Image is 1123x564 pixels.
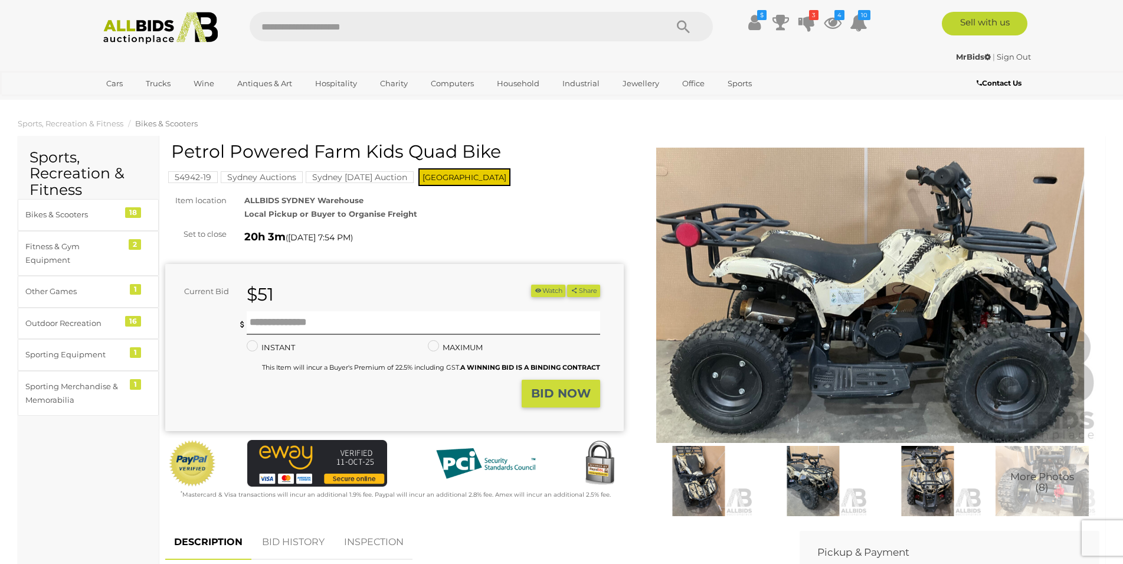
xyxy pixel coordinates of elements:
[156,227,235,241] div: Set to close
[531,285,565,297] button: Watch
[372,74,415,93] a: Charity
[221,172,303,182] a: Sydney Auctions
[522,380,600,407] button: BID NOW
[460,363,600,371] b: A WINNING BID IS A BINDING CONTRACT
[997,52,1031,61] a: Sign Out
[531,285,565,297] li: Watch this item
[247,283,274,305] strong: $51
[576,440,623,487] img: Secured by Rapid SSL
[186,74,222,93] a: Wine
[18,231,159,276] a: Fitness & Gym Equipment 2
[230,74,300,93] a: Antiques & Art
[798,12,816,33] a: 3
[25,348,123,361] div: Sporting Equipment
[988,446,1096,516] img: Petrol Powered Farm Kids Quad Bike
[25,240,123,268] div: Fitness & Gym Equipment
[171,142,621,161] h1: Petrol Powered Farm Kids Quad Bike
[244,195,364,205] strong: ALLBIDS SYDNEY Warehouse
[165,285,238,298] div: Current Bid
[757,10,767,20] i: $
[956,52,991,61] strong: MrBids
[138,74,178,93] a: Trucks
[286,233,353,242] span: ( )
[18,119,123,128] a: Sports, Recreation & Fitness
[942,12,1027,35] a: Sell with us
[125,207,141,218] div: 18
[156,194,235,207] div: Item location
[489,74,547,93] a: Household
[168,171,218,183] mark: 54942-19
[675,74,712,93] a: Office
[168,172,218,182] a: 54942-19
[18,276,159,307] a: Other Games 1
[125,316,141,327] div: 16
[262,363,600,371] small: This Item will incur a Buyer's Premium of 22.5% including GST.
[809,10,818,20] i: 3
[759,446,867,516] img: Petrol Powered Farm Kids Quad Bike
[567,285,600,297] button: Share
[873,446,982,516] img: Petrol Powered Farm Kids Quad Bike
[746,12,764,33] a: $
[25,317,123,330] div: Outdoor Recreation
[129,239,141,250] div: 2
[135,119,198,128] a: Bikes & Scooters
[988,446,1096,516] a: More Photos(8)
[99,74,130,93] a: Cars
[834,10,844,20] i: 4
[99,93,198,113] a: [GEOGRAPHIC_DATA]
[221,171,303,183] mark: Sydney Auctions
[644,446,753,516] img: Petrol Powered Farm Kids Quad Bike
[18,371,159,416] a: Sporting Merchandise & Memorabilia 1
[956,52,993,61] a: MrBids
[253,525,333,560] a: BID HISTORY
[18,339,159,370] a: Sporting Equipment 1
[18,199,159,230] a: Bikes & Scooters 18
[615,74,667,93] a: Jewellery
[858,10,870,20] i: 10
[18,308,159,339] a: Outdoor Recreation 16
[130,284,141,295] div: 1
[165,525,251,560] a: DESCRIPTION
[335,525,412,560] a: INSPECTION
[993,52,995,61] span: |
[244,209,417,219] strong: Local Pickup or Buyer to Organise Freight
[1010,471,1074,493] span: More Photos (8)
[306,172,414,182] a: Sydney [DATE] Auction
[168,440,217,487] img: Official PayPal Seal
[25,285,123,298] div: Other Games
[247,440,387,487] img: eWAY Payment Gateway
[977,79,1021,87] b: Contact Us
[817,547,1064,558] h2: Pickup & Payment
[720,74,759,93] a: Sports
[977,77,1024,90] a: Contact Us
[25,380,123,407] div: Sporting Merchandise & Memorabilia
[427,440,545,487] img: PCI DSS compliant
[423,74,482,93] a: Computers
[555,74,607,93] a: Industrial
[130,347,141,358] div: 1
[850,12,867,33] a: 10
[641,148,1100,443] img: Petrol Powered Farm Kids Quad Bike
[288,232,351,243] span: [DATE] 7:54 PM
[25,208,123,221] div: Bikes & Scooters
[654,12,713,41] button: Search
[531,386,591,400] strong: BID NOW
[97,12,225,44] img: Allbids.com.au
[181,491,611,498] small: Mastercard & Visa transactions will incur an additional 1.9% fee. Paypal will incur an additional...
[130,379,141,390] div: 1
[418,168,510,186] span: [GEOGRAPHIC_DATA]
[247,341,295,354] label: INSTANT
[824,12,842,33] a: 4
[30,149,147,198] h2: Sports, Recreation & Fitness
[307,74,365,93] a: Hospitality
[428,341,483,354] label: MAXIMUM
[306,171,414,183] mark: Sydney [DATE] Auction
[244,230,286,243] strong: 20h 3m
